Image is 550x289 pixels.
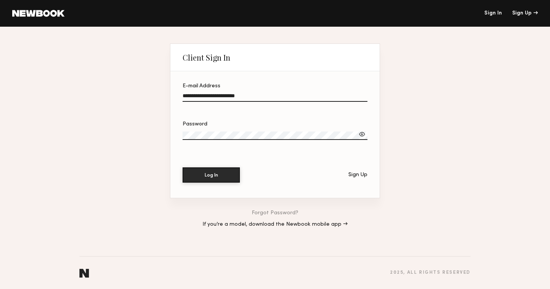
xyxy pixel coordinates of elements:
[183,83,367,89] div: E-mail Address
[390,270,471,275] div: 2025 , all rights reserved
[202,222,348,227] a: If you’re a model, download the Newbook mobile app →
[512,11,538,16] div: Sign Up
[484,11,502,16] a: Sign In
[183,122,367,127] div: Password
[183,132,367,140] input: Password
[183,53,230,62] div: Client Sign In
[348,172,367,178] div: Sign Up
[252,210,298,216] a: Forgot Password?
[183,167,240,183] button: Log In
[183,93,367,102] input: E-mail Address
